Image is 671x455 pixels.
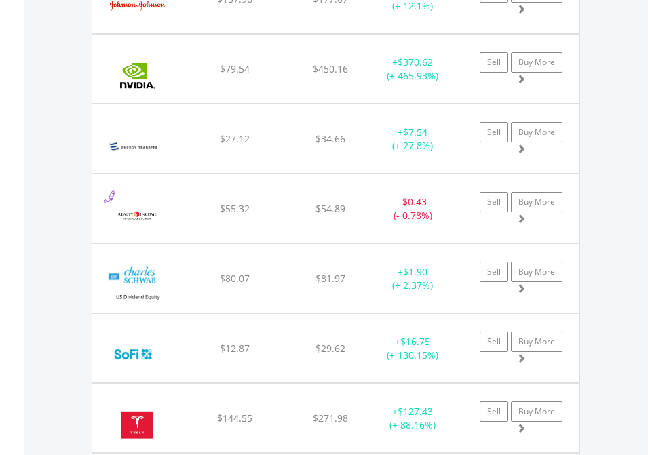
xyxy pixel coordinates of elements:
[220,272,250,285] span: $80.07
[480,122,508,142] a: Sell
[313,412,348,424] span: $271.98
[313,62,348,75] span: $450.16
[511,192,562,212] a: Buy More
[99,52,176,100] img: EQU.US.NVDA.png
[99,331,168,379] img: EQU.US.SOFI.png
[511,122,562,142] a: Buy More
[99,401,176,449] img: EQU.US.TSLA.png
[220,202,250,215] span: $55.32
[511,262,562,282] a: Buy More
[403,125,427,138] span: $7.54
[511,332,562,352] a: Buy More
[398,56,433,68] span: $370.62
[398,405,433,418] span: $127.43
[370,405,455,432] div: + (+ 88.16%)
[400,335,430,348] span: $16.75
[511,52,562,73] a: Buy More
[480,332,508,352] a: Sell
[99,121,168,170] img: EQU.US.ET.png
[370,125,455,153] div: + (+ 27.8%)
[220,342,250,355] span: $12.87
[370,265,455,292] div: + (+ 2.37%)
[217,412,252,424] span: $144.55
[220,132,250,145] span: $27.12
[370,56,455,83] div: + (+ 465.93%)
[480,52,508,73] a: Sell
[370,195,455,222] div: - (- 0.78%)
[480,192,508,212] a: Sell
[99,261,177,309] img: EQU.US.SCHD.png
[99,191,176,239] img: EQU.US.O.png
[403,265,427,278] span: $1.90
[315,202,345,215] span: $54.89
[480,401,508,422] a: Sell
[402,195,427,208] span: $0.43
[370,335,455,362] div: + (+ 130.15%)
[315,342,345,355] span: $29.62
[315,272,345,285] span: $81.97
[480,262,508,282] a: Sell
[315,132,345,145] span: $34.66
[511,401,562,422] a: Buy More
[220,62,250,75] span: $79.54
